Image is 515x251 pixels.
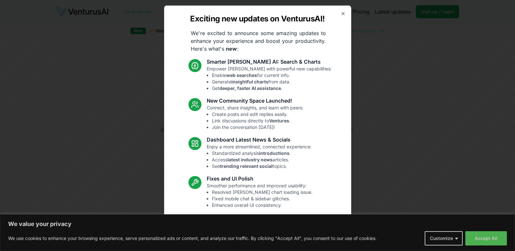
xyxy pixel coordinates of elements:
li: Fixed mobile chat & sidebar glitches. [212,195,313,202]
p: Enjoy a more streamlined, connected experience: [207,143,312,169]
h3: New Community Space Launched! [207,96,303,104]
strong: deeper, faster AI assistance [219,85,281,91]
li: See topics. [212,163,312,169]
li: Access articles. [212,156,312,163]
strong: introductions [259,150,290,156]
p: Smoother performance and improved usability: [207,182,313,208]
li: Enable for current info. [212,72,332,78]
p: Empower [PERSON_NAME] with powerful new capabilities: [207,65,332,91]
p: Connect, share insights, and learn with peers: [207,104,303,130]
strong: latest industry news [227,157,273,162]
strong: web searches [226,72,257,78]
li: Join the conversation [DATE]! [212,124,303,130]
li: Standardized analysis . [212,150,312,156]
h3: Fixes and UI Polish [207,174,313,182]
li: Resolved [PERSON_NAME] chart loading issue. [212,189,313,195]
p: These updates are designed to make VenturusAI more powerful, intuitive, and user-friendly. Let us... [185,213,330,237]
li: Get . [212,85,332,91]
h3: Dashboard Latest News & Socials [207,135,312,143]
strong: insightful charts [231,79,268,84]
li: Enhanced overall UI consistency. [212,202,313,208]
li: Link discussions directly to . [212,117,303,124]
strong: new [226,45,237,52]
li: Generate from data. [212,78,332,85]
p: We're excited to announce some amazing updates to enhance your experience and boost your producti... [186,29,331,52]
strong: trending relevant social [220,163,273,169]
li: Create posts and edit replies easily. [212,111,303,117]
h3: Smarter [PERSON_NAME] AI: Search & Charts [207,57,332,65]
h2: Exciting new updates on VenturusAI! [190,13,325,24]
strong: Ventures [269,118,289,123]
